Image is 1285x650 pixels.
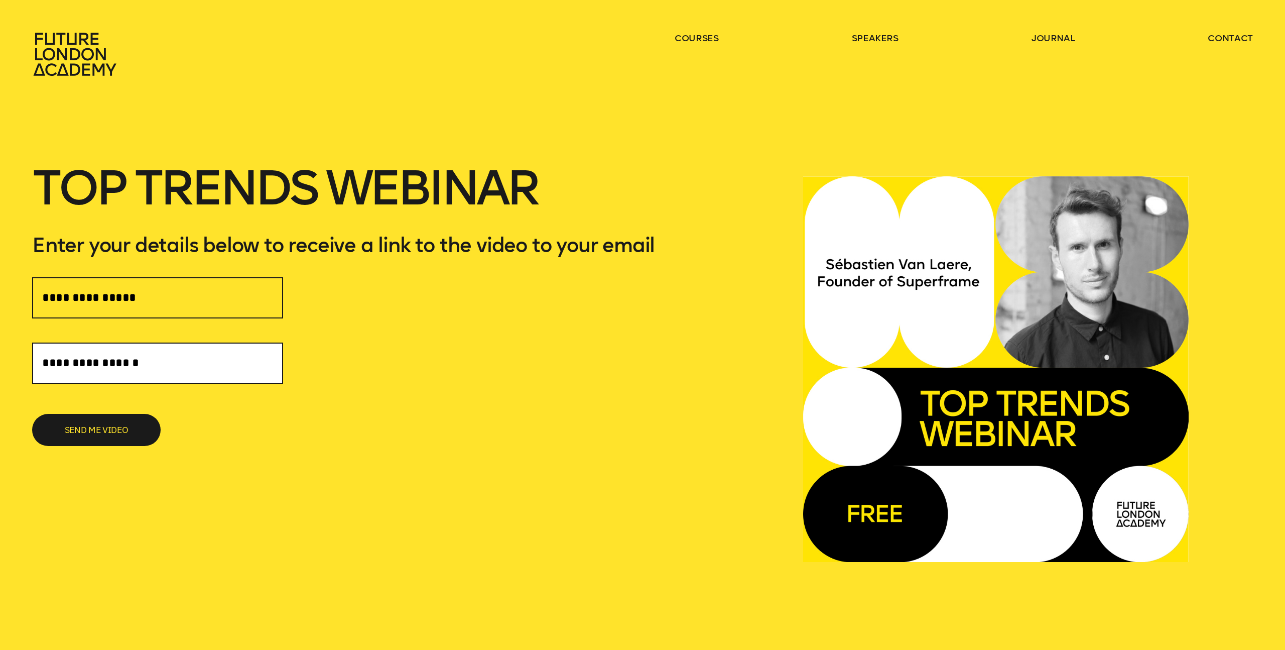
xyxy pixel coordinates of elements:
[32,141,771,234] h1: Top Trends Webinar
[1032,32,1075,44] a: journal
[1208,32,1253,44] a: contact
[32,414,161,446] button: SEND ME VIDEO
[32,234,771,256] p: Enter your details below to receive a link to the video to your email
[852,32,898,44] a: speakers
[675,32,719,44] a: courses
